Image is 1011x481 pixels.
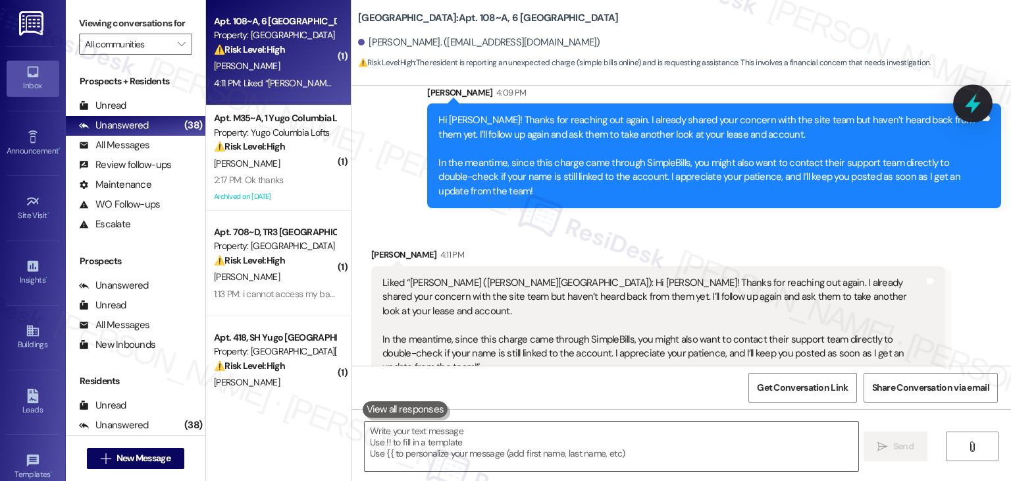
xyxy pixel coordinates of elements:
[864,373,998,403] button: Share Conversation via email
[214,331,336,345] div: Apt. 418, SH Yugo [GEOGRAPHIC_DATA][PERSON_NAME]
[7,385,59,420] a: Leads
[7,255,59,291] a: Insights •
[371,248,945,266] div: [PERSON_NAME]
[214,126,336,140] div: Property: Yugo Columbia Lofts
[214,140,285,152] strong: ⚠️ Risk Level: High
[181,415,205,436] div: (38)
[66,74,205,88] div: Prospects + Residents
[7,320,59,355] a: Buildings
[214,254,285,266] strong: ⚠️ Risk Level: High
[47,209,49,218] span: •
[214,271,280,283] span: [PERSON_NAME]
[438,113,980,198] div: Hi [PERSON_NAME]! Thanks for reaching out again. I already shared your concern with the site team...
[79,298,126,312] div: Unread
[214,376,280,388] span: [PERSON_NAME]
[214,345,336,358] div: Property: [GEOGRAPHIC_DATA][PERSON_NAME]
[19,11,46,36] img: ResiDesk Logo
[51,468,53,477] span: •
[872,381,989,395] span: Share Conversation via email
[358,57,415,68] strong: ⚠️ Risk Level: High
[214,288,540,300] div: 1:13 PM: i cannot access my balance. within my portal, it says i have no balance to pay
[79,217,130,231] div: Escalate
[757,381,848,395] span: Get Conversation Link
[877,441,887,452] i: 
[967,441,977,452] i: 
[79,119,149,132] div: Unanswered
[79,399,126,412] div: Unread
[358,36,600,49] div: [PERSON_NAME]. ([EMAIL_ADDRESS][DOMAIN_NAME])
[101,453,111,464] i: 
[893,439,914,453] span: Send
[214,157,280,169] span: [PERSON_NAME]
[79,158,171,172] div: Review follow-ups
[85,34,171,55] input: All communities
[493,86,526,99] div: 4:09 PM
[79,99,126,113] div: Unread
[66,374,205,388] div: Residents
[214,174,283,186] div: 2:17 PM: Ok thanks
[358,56,931,70] span: : The resident is reporting an unexpected charge ('simple bills online') and is requesting assist...
[7,190,59,226] a: Site Visit •
[437,248,464,262] div: 4:11 PM
[214,111,336,125] div: Apt. M35~A, 1 Yugo Columbia Lofts
[178,39,185,49] i: 
[214,43,285,55] strong: ⚠️ Risk Level: High
[748,373,856,403] button: Get Conversation Link
[427,86,1001,104] div: [PERSON_NAME]
[382,276,924,375] div: Liked “[PERSON_NAME] ([PERSON_NAME][GEOGRAPHIC_DATA]): Hi [PERSON_NAME]! Thanks for reaching out ...
[79,178,151,192] div: Maintenance
[864,432,927,461] button: Send
[214,28,336,42] div: Property: [GEOGRAPHIC_DATA]
[214,225,336,239] div: Apt. 708~D, TR3 [GEOGRAPHIC_DATA]
[358,11,618,25] b: [GEOGRAPHIC_DATA]: Apt. 108~A, 6 [GEOGRAPHIC_DATA]
[79,318,149,332] div: All Messages
[214,60,280,72] span: [PERSON_NAME]
[66,254,205,268] div: Prospects
[59,144,61,154] span: •
[79,198,160,212] div: WO Follow-ups
[79,279,149,293] div: Unanswered
[87,448,184,469] button: New Message
[79,13,192,34] label: Viewing conversations for
[79,338,155,352] div: New Inbounds
[181,115,205,136] div: (38)
[45,273,47,283] span: •
[7,61,59,96] a: Inbox
[79,418,149,432] div: Unanswered
[214,14,336,28] div: Apt. 108~A, 6 [GEOGRAPHIC_DATA]
[79,138,149,152] div: All Messages
[214,360,285,372] strong: ⚠️ Risk Level: High
[214,239,336,253] div: Property: [GEOGRAPHIC_DATA]
[213,188,337,205] div: Archived on [DATE]
[117,451,170,465] span: New Message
